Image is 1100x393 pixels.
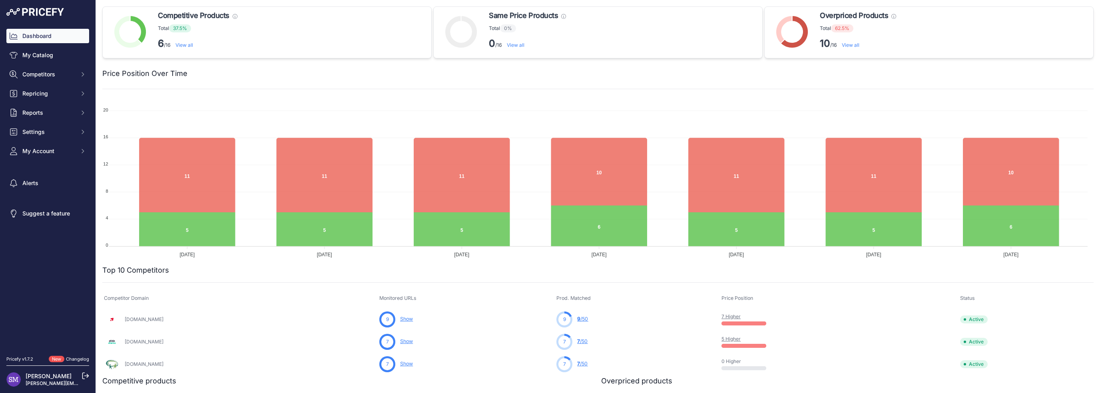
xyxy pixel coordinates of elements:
span: Monitored URLs [379,295,416,301]
a: View all [507,42,524,48]
span: Settings [22,128,75,136]
span: 9 [563,316,566,323]
a: [DOMAIN_NAME] [125,339,163,345]
a: 7 Higher [721,313,741,319]
h2: Price Position Over Time [102,68,187,79]
span: Status [960,295,975,301]
span: Prod. Matched [556,295,591,301]
img: Pricefy Logo [6,8,64,16]
button: My Account [6,144,89,158]
tspan: 4 [106,215,108,220]
span: 7 [563,361,566,368]
span: 9 [577,316,580,322]
span: Price Position [721,295,753,301]
a: Suggest a feature [6,206,89,221]
a: 9/50 [577,316,588,322]
a: 7/50 [577,338,588,344]
tspan: [DATE] [729,252,744,257]
a: Show [400,338,413,344]
h2: Top 10 Competitors [102,265,169,276]
a: [PERSON_NAME][EMAIL_ADDRESS][DOMAIN_NAME] [26,380,149,386]
tspan: [DATE] [866,252,881,257]
a: View all [175,42,193,48]
span: 62.5% [831,24,853,32]
p: /16 [158,37,237,50]
h2: Competitive products [102,375,176,387]
span: Same Price Products [489,10,558,21]
span: 9 [386,316,389,323]
span: New [49,356,64,363]
span: 7 [563,338,566,345]
button: Repricing [6,86,89,101]
a: 5 Higher [721,336,741,342]
a: Show [400,316,413,322]
tspan: [DATE] [454,252,469,257]
span: 7 [386,338,389,345]
button: Reports [6,106,89,120]
tspan: [DATE] [179,252,195,257]
a: View all [842,42,859,48]
span: Competitive Products [158,10,229,21]
span: Overpriced Products [820,10,888,21]
tspan: 0 [106,243,108,247]
a: Show [400,361,413,367]
p: Total [158,24,237,32]
strong: 10 [820,38,830,49]
p: /16 [820,37,896,50]
a: Alerts [6,176,89,190]
span: 7 [577,338,580,344]
a: Dashboard [6,29,89,43]
tspan: 20 [103,108,108,112]
h2: Overpriced products [601,375,672,387]
span: Repricing [22,90,75,98]
span: Active [960,315,988,323]
p: Total [820,24,896,32]
p: Total [489,24,566,32]
a: 7/50 [577,361,588,367]
span: 0% [500,24,516,32]
span: 7 [577,361,580,367]
tspan: 8 [106,189,108,194]
span: Reports [22,109,75,117]
span: Active [960,338,988,346]
span: 7 [386,361,389,368]
button: Competitors [6,67,89,82]
p: 0 Higher [721,358,773,365]
span: Active [960,360,988,368]
div: Pricefy v1.7.2 [6,356,33,363]
tspan: [DATE] [317,252,332,257]
a: [DOMAIN_NAME] [125,316,163,322]
tspan: [DATE] [1003,252,1018,257]
a: Changelog [66,356,89,362]
nav: Sidebar [6,29,89,346]
a: My Catalog [6,48,89,62]
span: Competitor Domain [104,295,149,301]
strong: 6 [158,38,164,49]
a: [DOMAIN_NAME] [125,361,163,367]
a: [PERSON_NAME] [26,373,72,379]
p: /16 [489,37,566,50]
strong: 0 [489,38,495,49]
tspan: [DATE] [592,252,607,257]
tspan: 12 [103,162,108,166]
span: Competitors [22,70,75,78]
button: Settings [6,125,89,139]
tspan: 16 [103,134,108,139]
span: 37.5% [169,24,191,32]
span: My Account [22,147,75,155]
